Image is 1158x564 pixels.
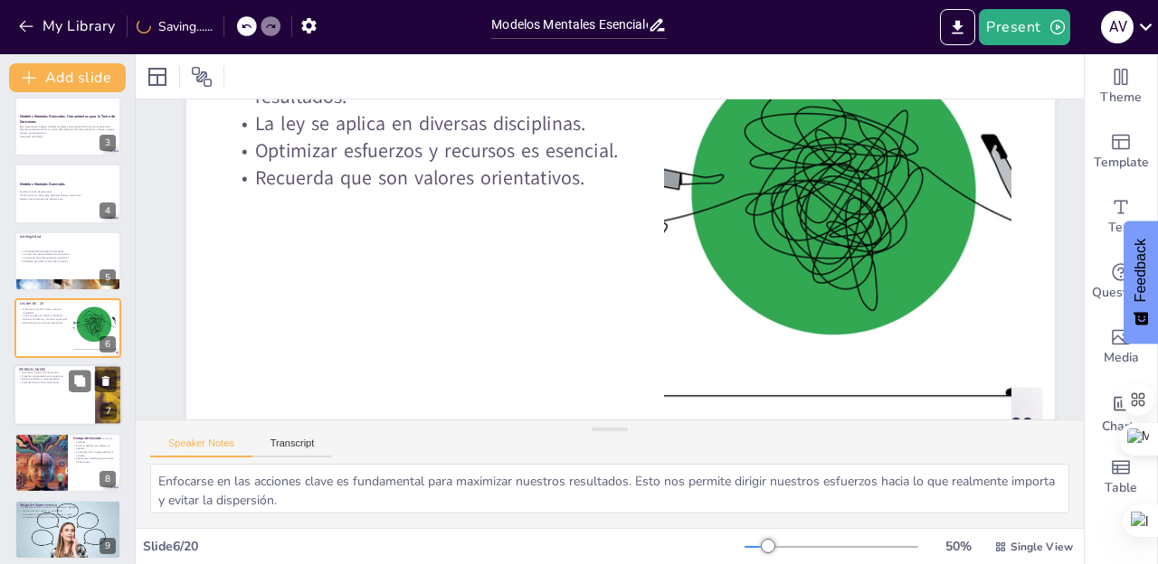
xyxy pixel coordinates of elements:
p: Evitar la parálisis por análisis es esencial. [73,444,116,450]
div: Add a table [1085,445,1157,510]
p: Facilitar la toma de decisiones [20,191,116,194]
div: 50 % [936,538,980,555]
p: Generated with [URL] [20,135,116,138]
div: https://cdn.sendsteps.com/images/logo/sendsteps_logo_white.pnghttps://cdn.sendsteps.com/images/lo... [14,97,121,156]
button: Delete Slide [95,371,117,392]
p: Optimizar esfuerzos y recursos es esencial. [230,137,621,164]
textarea: Enfocarse en las acciones clave es fundamental para maximizar nuestros resultados. Esto nos permi... [150,464,1069,513]
div: Add ready made slides [1085,119,1157,184]
div: https://cdn.sendsteps.com/images/logo/sendsteps_logo_white.pnghttps://cdn.sendsteps.com/images/lo... [14,231,121,291]
p: Enfocarse solo en los éxitos distorsiona la realidad. [20,506,116,510]
p: Los retos son oportunidades de crecimiento. [20,252,116,256]
div: Add images, graphics, shapes or video [1085,315,1157,380]
div: A V [1101,11,1134,43]
span: Media [1104,348,1139,368]
p: Ignorar fracasos puede ser perjudicial. [20,510,116,513]
span: Questions [1092,283,1151,303]
strong: Modelos Mentales Esenciales [20,183,65,187]
p: La sobreconfianza es un riesgo a evitar. [20,516,116,520]
button: A V [1101,9,1134,45]
span: Table [1105,478,1137,498]
p: La antifragilidad se beneficia del estrés. [20,249,116,253]
div: 7 [100,404,117,420]
button: Export to PowerPoint [940,9,975,45]
p: Aplicar este modelo mejora la toma de decisiones. [73,457,116,464]
button: My Library [14,12,123,41]
p: Adaptarse al cambio es clave para el éxito. [20,259,116,263]
p: Proporcionar un marco para entender diversas situaciones [20,194,116,198]
p: Mejorar nuestro proceso de pensamiento. [20,197,116,201]
span: Charts [1102,417,1140,437]
span: Feedback [1133,239,1149,302]
p: Navaja de Occam [73,435,116,440]
div: 9 [100,538,116,554]
p: Reduce conflictos y malentendidos. [19,378,90,381]
div: 4 [100,202,116,219]
p: Antifragilidad [20,233,116,239]
div: Add charts and graphs [1085,380,1157,445]
div: Slide 6 / 20 [143,538,745,555]
p: Fomenta una perspectiva comprensiva. [19,374,90,378]
p: Esta presentación explora modelos mentales clave que facilitan la toma de decisiones efectivas, p... [20,125,116,135]
div: 9 [14,500,121,559]
div: Add text boxes [1085,184,1157,249]
span: Single View [1011,540,1073,554]
p: La ausencia de estrés puede ser perjudicial. [20,256,116,259]
div: https://cdn.sendsteps.com/images/logo/sendsteps_logo_white.pnghttps://cdn.sendsteps.com/images/lo... [14,433,121,493]
div: Change the overall theme [1085,54,1157,119]
div: Layout [143,62,172,91]
span: Position [191,66,213,88]
p: Sesgo de Supervivencia [20,503,116,508]
input: Insert title [491,12,647,38]
p: Ley del 80 – 20 [20,301,68,306]
button: Present [979,9,1069,45]
span: Text [1108,218,1134,238]
p: Promueve una cultura de empatía. [19,381,90,385]
p: La ley se aplica en diversas disciplinas. [230,110,621,137]
p: [PERSON_NAME] [19,367,90,372]
span: Theme [1100,88,1142,108]
div: 3 [100,135,116,151]
button: Feedback - Show survey [1124,221,1158,343]
p: Las explicaciones simples son más verídicas. [73,437,116,444]
div: 8 [100,471,116,487]
p: Recuerda que son valores orientativos. [20,321,68,324]
button: Duplicate Slide [69,371,90,392]
div: Saving...... [137,18,213,35]
div: https://cdn.sendsteps.com/images/logo/sendsteps_logo_white.pnghttps://cdn.sendsteps.com/images/lo... [14,365,122,427]
div: 6 [100,336,116,352]
div: 5 [100,269,116,286]
p: La ley se aplica en diversas disciplinas. [20,315,68,318]
strong: Modelos Mentales Esenciales: Herramientas para la Toma de Decisiones [20,114,115,124]
p: La solución más simple suele ser la correcta. [73,450,116,456]
div: Get real-time input from your audience [1085,249,1157,315]
span: Template [1094,153,1149,173]
p: Considerar ambos, éxitos y fracasos, es crucial. [20,512,116,516]
p: Recuerda que son valores orientativos. [230,164,621,192]
div: https://cdn.sendsteps.com/images/logo/sendsteps_logo_white.pnghttps://cdn.sendsteps.com/images/lo... [14,298,121,358]
p: Optimizar esfuerzos y recursos es esencial. [20,317,68,321]
p: No atribuir malicia a la ignorancia. [19,371,90,375]
p: Enfocarse en el 20% clave maximiza resultados. [20,307,68,314]
button: Add slide [9,63,126,92]
button: Transcript [252,437,333,457]
div: https://cdn.sendsteps.com/images/logo/sendsteps_logo_white.pnghttps://cdn.sendsteps.com/images/lo... [14,164,121,223]
button: Speaker Notes [150,437,252,457]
